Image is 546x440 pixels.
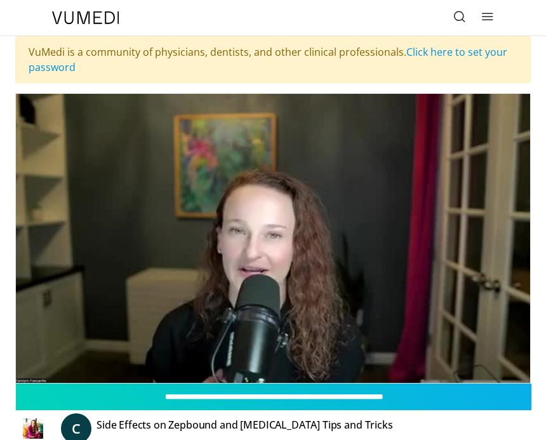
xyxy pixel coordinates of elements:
[15,418,51,439] img: Dr. Carolynn Francavilla
[16,94,530,383] video-js: Video Player
[52,11,119,24] img: VuMedi Logo
[97,418,393,439] h4: Side Effects on Zepbound and [MEDICAL_DATA] Tips and Tricks
[15,36,531,83] div: VuMedi is a community of physicians, dentists, and other clinical professionals.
